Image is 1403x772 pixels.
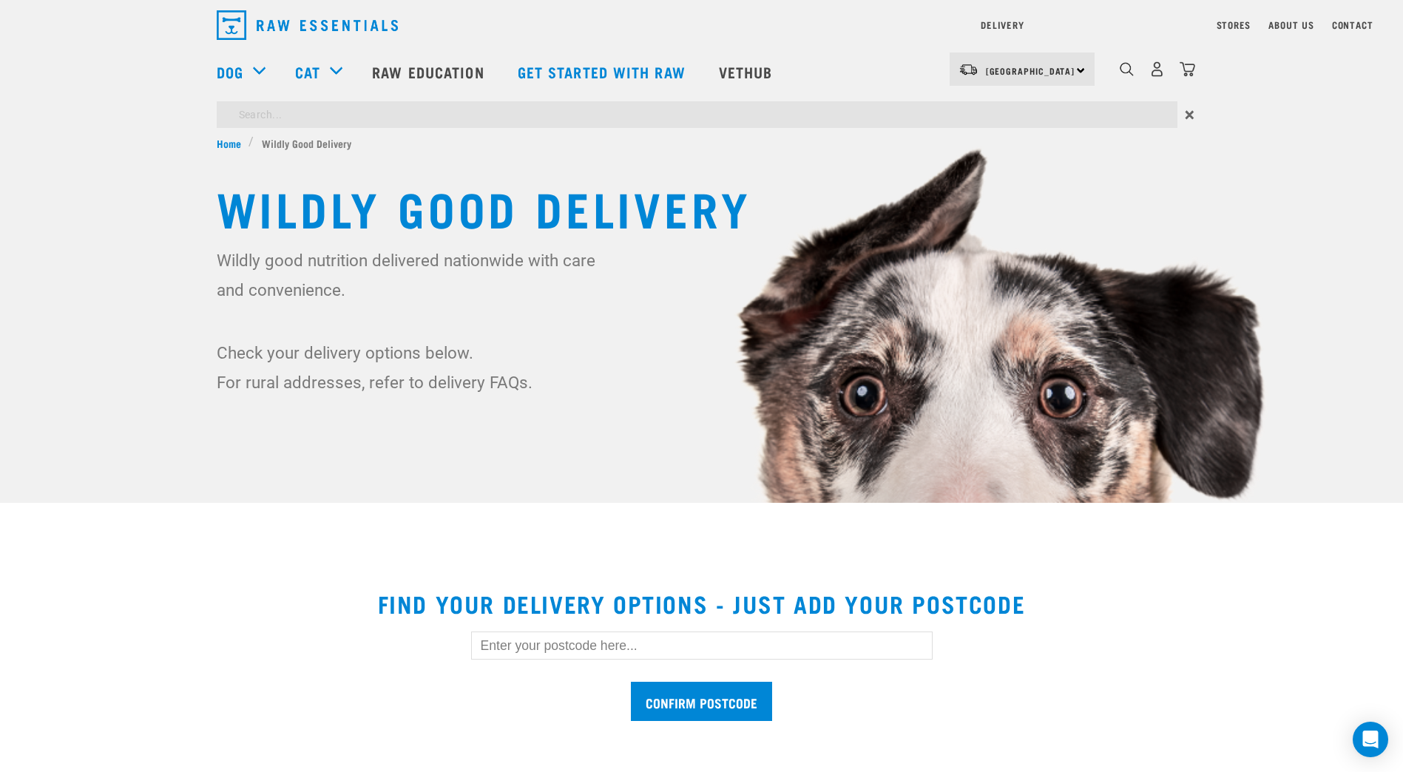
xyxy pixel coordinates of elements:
h1: Wildly Good Delivery [217,180,1187,234]
a: Contact [1332,22,1373,27]
img: Raw Essentials Logo [217,10,398,40]
a: Vethub [704,42,791,101]
span: Home [217,135,241,151]
img: home-icon-1@2x.png [1120,62,1134,76]
input: Enter your postcode here... [471,632,933,660]
a: Cat [295,61,320,83]
input: Search... [217,101,1177,128]
input: Confirm postcode [631,682,772,721]
h2: Find your delivery options - just add your postcode [18,590,1385,617]
img: home-icon@2x.png [1180,61,1195,77]
a: Home [217,135,249,151]
p: Wildly good nutrition delivered nationwide with care and convenience. [217,246,605,305]
a: Dog [217,61,243,83]
nav: breadcrumbs [217,135,1187,151]
div: Open Intercom Messenger [1353,722,1388,757]
span: [GEOGRAPHIC_DATA] [986,68,1075,73]
nav: dropdown navigation [205,4,1199,46]
a: About Us [1268,22,1314,27]
img: user.png [1149,61,1165,77]
p: Check your delivery options below. For rural addresses, refer to delivery FAQs. [217,338,605,397]
a: Delivery [981,22,1024,27]
img: van-moving.png [959,63,978,76]
span: × [1185,101,1194,128]
a: Stores [1217,22,1251,27]
a: Raw Education [357,42,502,101]
a: Get started with Raw [503,42,704,101]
